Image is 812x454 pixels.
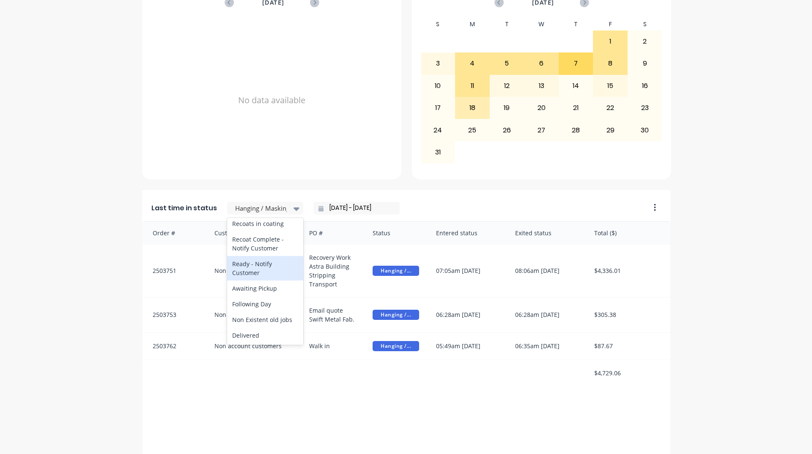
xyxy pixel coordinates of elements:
[490,53,524,74] div: 5
[628,31,662,52] div: 2
[143,333,206,360] div: 2503762
[421,53,455,74] div: 3
[490,18,524,30] div: T
[628,53,662,74] div: 9
[373,310,419,320] span: Hanging /...
[586,297,670,332] div: $305.38
[593,97,627,118] div: 22
[421,119,455,140] div: 24
[559,18,593,30] div: T
[586,360,670,386] div: $4,729.06
[143,297,206,332] div: 2503753
[524,53,558,74] div: 6
[586,245,670,297] div: $4,336.01
[301,222,364,244] div: PO #
[324,202,396,215] input: Filter by date
[151,18,392,182] div: No data available
[490,97,524,118] div: 19
[428,245,507,297] div: 07:05am [DATE]
[428,333,507,360] div: 05:49am [DATE]
[455,75,489,96] div: 11
[227,216,303,231] div: Recoats in coating
[301,245,364,297] div: Recovery Work Astra Building Stripping Transport
[206,297,301,332] div: Non account customers
[507,222,586,244] div: Exited status
[227,343,303,359] div: Picked Up
[227,256,303,281] div: Ready - Notify Customer
[628,18,662,30] div: S
[507,333,586,360] div: 06:35am [DATE]
[593,53,627,74] div: 8
[421,142,455,163] div: 31
[593,75,627,96] div: 15
[301,333,364,360] div: Walk in
[227,296,303,312] div: Following Day
[421,18,455,30] div: S
[593,31,627,52] div: 1
[301,297,364,332] div: Email quote Swift Metal Fab.
[143,222,206,244] div: Order #
[455,119,489,140] div: 25
[524,119,558,140] div: 27
[227,312,303,327] div: Non Existent old jobs
[455,97,489,118] div: 18
[559,119,593,140] div: 28
[421,97,455,118] div: 17
[206,245,301,297] div: Non account customers
[455,18,490,30] div: M
[227,231,303,256] div: Recoat Complete - Notify Customer
[586,333,670,360] div: $87.67
[428,297,507,332] div: 06:28am [DATE]
[227,281,303,296] div: Awaiting Pickup
[490,75,524,96] div: 12
[559,53,593,74] div: 7
[151,203,217,213] span: Last time in status
[143,245,206,297] div: 2503751
[586,222,670,244] div: Total ($)
[421,75,455,96] div: 10
[227,327,303,343] div: Delivered
[593,18,628,30] div: F
[559,97,593,118] div: 21
[593,119,627,140] div: 29
[206,222,301,244] div: Customer
[364,222,428,244] div: Status
[373,266,419,276] span: Hanging /...
[507,297,586,332] div: 06:28am [DATE]
[628,75,662,96] div: 16
[524,18,559,30] div: W
[373,341,419,351] span: Hanging /...
[490,119,524,140] div: 26
[428,222,507,244] div: Entered status
[559,75,593,96] div: 14
[524,97,558,118] div: 20
[206,333,301,360] div: Non account customers
[507,245,586,297] div: 08:06am [DATE]
[455,53,489,74] div: 4
[628,119,662,140] div: 30
[628,97,662,118] div: 23
[524,75,558,96] div: 13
